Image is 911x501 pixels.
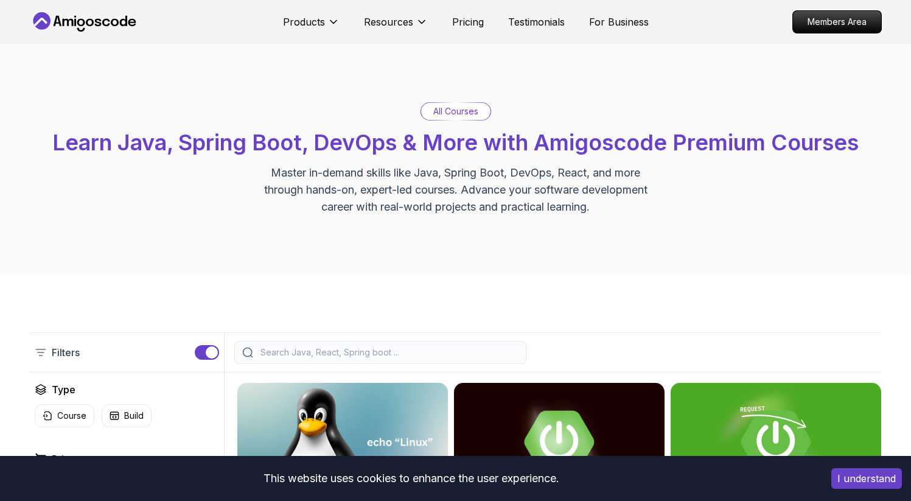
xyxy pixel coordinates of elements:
div: This website uses cookies to enhance the user experience. [9,465,813,492]
p: Course [57,410,86,422]
img: Linux Fundamentals card [237,383,448,501]
a: Testimonials [508,15,565,29]
p: Members Area [793,11,881,33]
span: Learn Java, Spring Boot, DevOps & More with Amigoscode Premium Courses [52,129,859,156]
p: Resources [364,15,413,29]
button: Products [283,15,340,39]
button: Resources [364,15,428,39]
p: All Courses [433,105,478,117]
img: Building APIs with Spring Boot card [671,383,881,501]
p: Build [124,410,144,422]
a: Members Area [792,10,882,33]
a: Pricing [452,15,484,29]
button: Accept cookies [831,468,902,489]
h2: Type [52,382,75,397]
img: Advanced Spring Boot card [454,383,665,501]
input: Search Java, React, Spring boot ... [258,346,518,359]
p: Master in-demand skills like Java, Spring Boot, DevOps, React, and more through hands-on, expert-... [251,164,660,215]
p: Filters [52,345,80,360]
button: Build [102,404,152,427]
p: Products [283,15,325,29]
button: Course [35,404,94,427]
a: For Business [589,15,649,29]
h2: Price [52,452,75,466]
